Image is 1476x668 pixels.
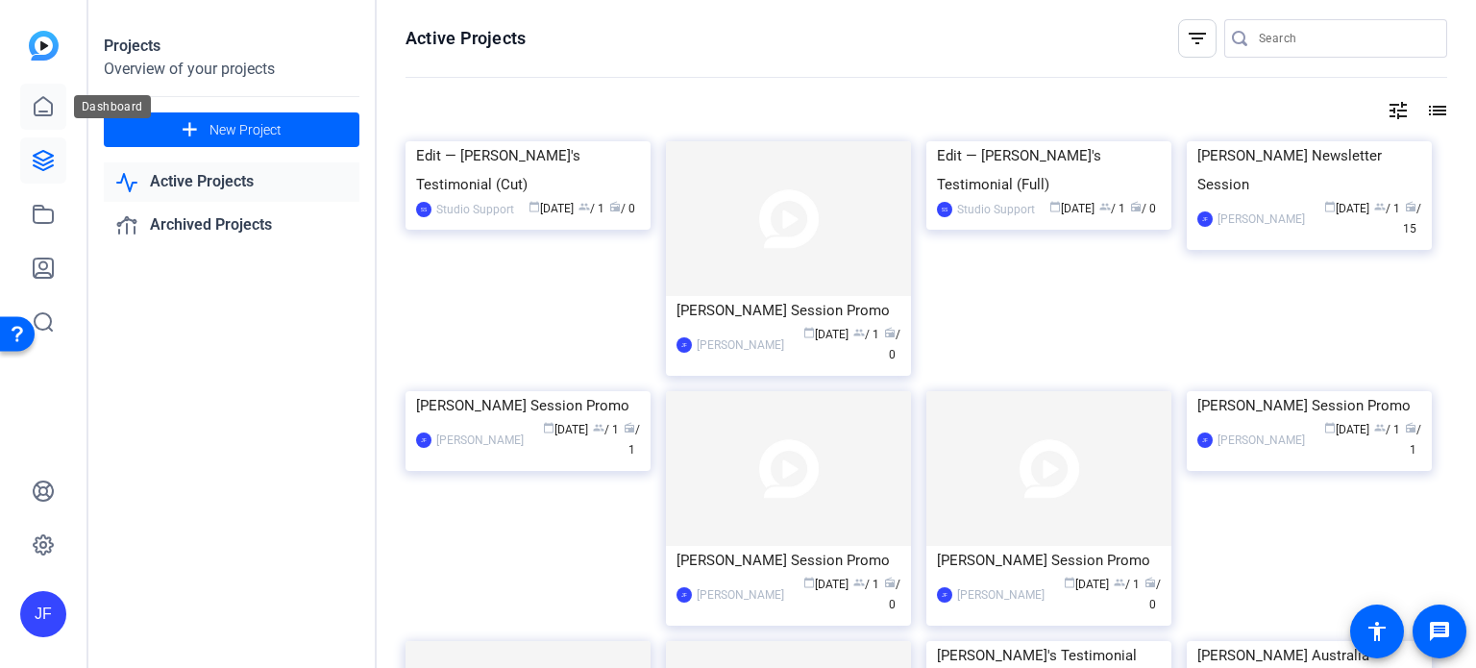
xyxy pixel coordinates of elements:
div: Dashboard [74,95,151,118]
div: JF [20,591,66,637]
div: [PERSON_NAME] Session Promo [676,546,900,575]
span: radio [1144,577,1156,588]
input: Search [1259,27,1432,50]
span: New Project [209,120,282,140]
span: group [1374,201,1386,212]
div: [PERSON_NAME] Session Promo [937,546,1161,575]
div: JF [1197,433,1213,448]
span: group [1099,201,1111,212]
div: Projects [104,35,359,58]
span: group [593,422,604,433]
span: / 1 [593,423,619,436]
mat-icon: message [1428,620,1451,643]
div: JF [937,587,952,603]
span: [DATE] [1064,578,1109,591]
div: JF [416,433,431,448]
mat-icon: filter_list [1186,27,1209,50]
span: radio [609,201,621,212]
div: JF [676,337,692,353]
div: Overview of your projects [104,58,359,81]
span: calendar_today [529,201,540,212]
span: / 1 [1099,202,1125,215]
div: SS [416,202,431,217]
span: calendar_today [1324,422,1336,433]
a: Active Projects [104,162,359,202]
span: [DATE] [803,578,849,591]
span: calendar_today [1324,201,1336,212]
span: / 0 [884,328,900,361]
mat-icon: accessibility [1365,620,1389,643]
span: / 1 [1374,202,1400,215]
div: Studio Support [436,200,514,219]
span: / 15 [1403,202,1421,235]
span: calendar_today [803,327,815,338]
mat-icon: add [178,118,202,142]
span: / 0 [1130,202,1156,215]
span: radio [884,327,896,338]
span: / 0 [609,202,635,215]
button: New Project [104,112,359,147]
span: / 1 [1405,423,1421,457]
span: group [853,577,865,588]
div: [PERSON_NAME] [1218,431,1305,450]
div: [PERSON_NAME] [697,335,784,355]
div: Edit — [PERSON_NAME]'s Testimonial (Full) [937,141,1161,199]
span: group [1114,577,1125,588]
span: group [578,201,590,212]
span: [DATE] [1049,202,1095,215]
mat-icon: list [1424,99,1447,122]
span: / 1 [624,423,640,457]
div: SS [937,202,952,217]
span: calendar_today [543,422,554,433]
span: / 1 [578,202,604,215]
span: / 1 [1114,578,1140,591]
img: blue-gradient.svg [29,31,59,61]
span: group [853,327,865,338]
span: / 0 [884,578,900,611]
span: group [1374,422,1386,433]
span: / 1 [853,578,879,591]
div: Edit — [PERSON_NAME]'s Testimonial (Cut) [416,141,640,199]
div: Studio Support [957,200,1035,219]
h1: Active Projects [406,27,526,50]
span: [DATE] [1324,423,1369,436]
span: radio [624,422,635,433]
div: [PERSON_NAME] [436,431,524,450]
div: [PERSON_NAME] Session Promo [1197,391,1421,420]
span: radio [1405,422,1416,433]
a: Archived Projects [104,206,359,245]
span: / 1 [1374,423,1400,436]
span: [DATE] [529,202,574,215]
span: calendar_today [1049,201,1061,212]
mat-icon: tune [1387,99,1410,122]
span: radio [1130,201,1142,212]
span: / 0 [1144,578,1161,611]
span: / 1 [853,328,879,341]
span: [DATE] [803,328,849,341]
span: radio [884,577,896,588]
span: [DATE] [1324,202,1369,215]
span: [DATE] [543,423,588,436]
div: JF [1197,211,1213,227]
div: JF [676,587,692,603]
div: [PERSON_NAME] [957,585,1045,605]
div: [PERSON_NAME] Newsletter Session [1197,141,1421,199]
span: calendar_today [803,577,815,588]
div: [PERSON_NAME] [1218,210,1305,229]
div: [PERSON_NAME] Session Promo [676,296,900,325]
div: [PERSON_NAME] Session Promo [416,391,640,420]
span: calendar_today [1064,577,1075,588]
div: [PERSON_NAME] [697,585,784,605]
span: radio [1405,201,1416,212]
